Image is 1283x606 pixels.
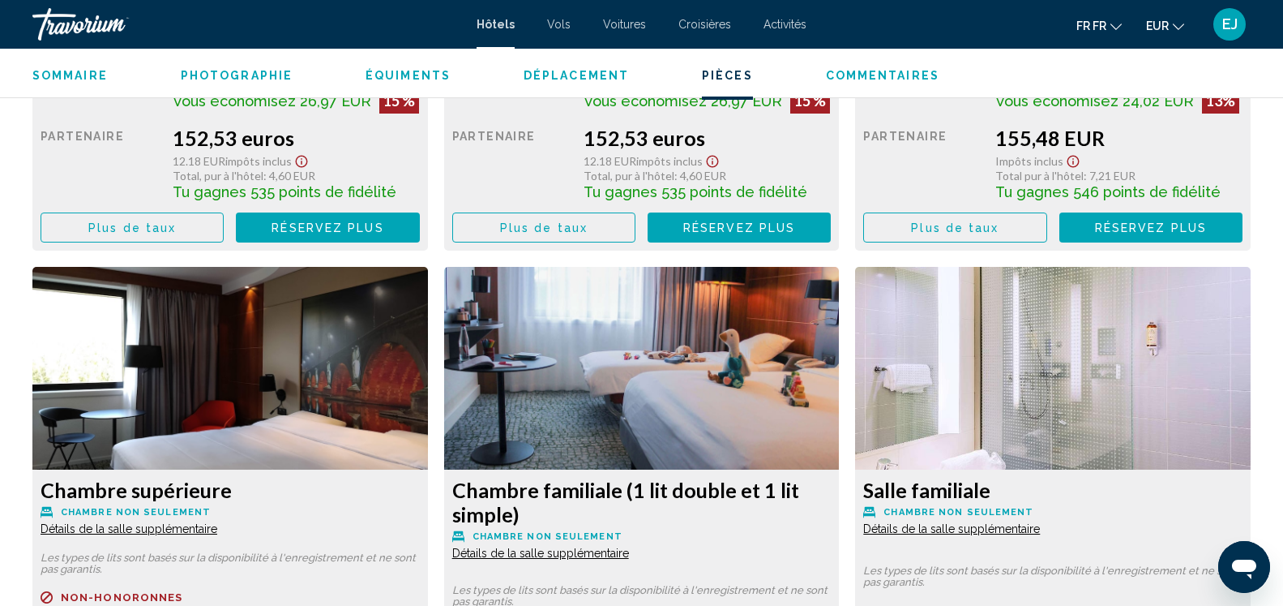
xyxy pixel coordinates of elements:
[584,154,636,168] span: 12.18 EUR
[173,126,420,150] div: 152,53 euros
[1146,14,1184,37] button: Changement de monnaie
[366,69,451,82] span: Équiments
[911,221,999,234] span: Plus de taux
[88,221,176,234] span: Plus de taux
[32,69,108,82] span: Sommaire
[173,154,225,168] span: 12.18 EUR
[32,267,428,470] img: cca09816-f8e7-44fe-bf12-a9369b760068.jpeg
[524,69,629,82] span: Déplacement
[703,150,722,169] button: Dénonciation des taxes et taxes
[702,69,753,82] span: Pièces
[863,522,1040,535] span: Détails de la salle supplémentaire
[61,592,182,603] span: Non-honoronnes
[1218,541,1270,593] iframe: Bouton de lancement de la fenêtre de messagerie
[236,213,419,243] button: Réservez plus
[444,267,840,470] img: c367668f-f576-42d0-9aed-1b3798511e2f.jpeg
[225,154,292,168] span: Impôts inclus
[1222,16,1238,32] span: EJ
[883,507,1033,518] span: Chambre non seulement
[173,183,246,200] span: Tu gagnes
[272,221,383,234] span: Réservez plus
[995,92,1118,110] span: Vous économisez
[41,478,420,502] h3: Chambre supérieure
[524,68,629,83] button: Déplacement
[1123,92,1194,110] span: 24,02 EUR
[1095,221,1207,234] span: Réservez plus
[173,169,263,183] span: Total, pur à l'hôtel
[1076,14,1122,37] button: Changer de langue
[584,169,674,183] span: Total, pur à l'hôtel
[173,169,420,183] div: : 4,60 EUR
[648,213,831,243] button: Réservez plus
[763,18,806,31] a: Activités
[452,478,832,526] h3: Chambre familiale (1 lit double et 1 lit simple)
[863,478,1242,502] h3: Salle familiale
[500,221,588,234] span: Plus de taux
[477,18,515,31] a: Hôtels
[661,183,807,200] span: 535 points de fidélité
[855,267,1251,470] img: b2f67c41-e433-4705-a2fb-d7fa8d925f2a.jpeg
[603,18,646,31] a: Voitures
[826,69,939,82] span: Commentaires
[584,183,657,200] span: Tu gagnes
[702,68,753,83] button: Pièces
[547,18,571,31] a: Vols
[41,126,160,200] div: Partenaire
[1146,19,1169,32] span: EUR
[292,150,311,169] button: Dénonciation des taxes et taxes
[366,68,451,83] button: Équiments
[995,126,1242,150] div: 155,48 EUR
[683,221,795,234] span: Réservez plus
[1059,213,1242,243] button: Réservez plus
[181,69,293,82] span: Photographie
[1063,150,1083,169] button: Dénonciation des taxes et taxes
[863,213,1046,243] button: Plus de taux
[250,183,396,200] span: 535 points de fidélité
[181,68,293,83] button: Photographie
[32,8,460,41] a: Travorium
[61,507,211,518] span: Chambre non seulement
[995,169,1242,183] div: : 7,21 EUR
[678,18,731,31] a: Croisières
[173,92,296,110] span: Vous économisez
[636,154,703,168] span: Impôts inclus
[863,565,1242,588] p: Les types de lits sont basés sur la disponibilité à l'enregistrement et ne sont pas garantis.
[379,88,419,114] div: 15 %
[1202,88,1239,114] div: 13%
[995,183,1069,200] span: Tu gagnes
[863,126,983,200] div: Partenaire
[826,68,939,83] button: Commentaires
[711,92,782,110] span: 26,97 EUR
[452,213,635,243] button: Plus de taux
[1208,7,1251,41] button: Menu utilisateur
[584,169,831,183] div: : 4,60 EUR
[41,213,224,243] button: Plus de taux
[41,552,420,575] p: Les types de lits sont basés sur la disponibilité à l'enregistrement et ne sont pas garantis.
[584,126,831,150] div: 152,53 euros
[32,68,108,83] button: Sommaire
[1076,19,1106,32] span: fr fr
[995,154,1063,168] span: Impôts inclus
[995,169,1084,183] span: Total pur à l'hôtel
[1073,183,1221,200] span: 546 points de fidélité
[41,522,217,535] span: Détails de la salle supplémentaire
[584,92,707,110] span: Vous économisez
[452,547,629,560] span: Détails de la salle supplémentaire
[452,126,572,200] div: Partenaire
[300,92,371,110] span: 26,97 EUR
[473,531,622,542] span: Chambre non seulement
[790,88,830,114] div: 15 %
